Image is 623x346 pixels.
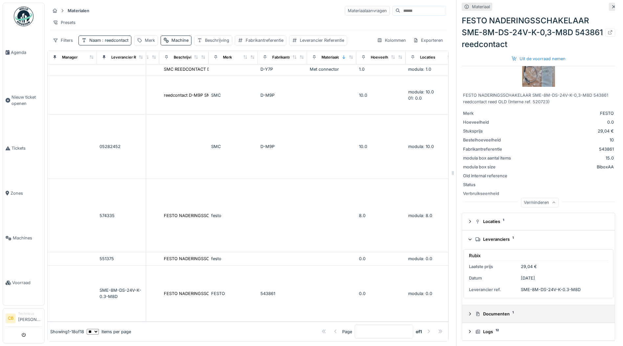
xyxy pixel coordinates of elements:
[463,146,512,152] div: Fabrikantreferentie
[272,55,306,60] div: Fabrikantreferentie
[515,119,614,125] div: 0.0
[164,290,291,297] div: FESTO NADERINGSSCHAKELAAR SME-8M-DS-24V-K-0,3-M...
[111,55,152,60] div: Leverancier Referentie
[18,311,42,325] li: [PERSON_NAME]
[469,252,481,259] div: Rubix
[50,36,76,45] div: Filters
[3,126,44,171] a: Tickets
[469,275,518,281] div: Datum
[11,94,42,107] span: Nieuw ticket openen
[260,290,304,297] div: 543861
[465,326,612,338] summary: Logs12
[164,66,273,72] div: SMC REEDCONTACT D-Y7P Solid State Auto Switch ...
[171,37,189,43] div: Machine
[463,182,512,188] div: Status
[260,66,304,72] div: D-Y7P
[463,164,512,170] div: modula box size
[509,54,568,63] div: Uit de voorraad nemen
[597,164,614,170] div: BiboxAA
[463,173,512,179] div: Old internal reference
[515,128,614,134] div: 29,04 €
[359,66,403,72] div: 1.0
[260,143,304,150] div: D-M9P
[3,30,44,75] a: Agenda
[300,37,344,43] div: Leverancier Referentie
[408,89,434,94] span: modula: 10.0
[463,155,512,161] div: modula box aantal items
[359,92,403,98] div: 10.0
[65,8,92,14] strong: Materialen
[18,311,42,316] div: Technicus
[100,288,141,299] span: SME-8M-DS-24V-K-0.3-M8D
[463,110,512,116] div: Merk
[521,275,535,281] div: [DATE]
[164,212,290,219] div: FESTO NADERINGSSCHAKELAAR SMT-8M-A-PS-24V-E-2,5...
[342,329,352,335] div: Page
[164,256,288,262] div: FESTO NADERINGSSCHAKELAAR SMT-10M-PS-24V-E-0,3-...
[6,313,15,323] li: CB
[515,110,614,116] div: FESTO
[223,55,232,60] div: Merk
[62,55,78,60] div: Manager
[6,311,42,327] a: CB Technicus[PERSON_NAME]
[13,235,42,241] span: Machines
[3,216,44,260] a: Machines
[359,290,403,297] div: 0.0
[211,212,255,219] div: festo
[211,92,255,98] div: SMC
[472,4,490,10] div: Materiaal
[322,55,355,60] div: Materiaalcategorie
[87,329,131,335] div: items per page
[359,212,403,219] div: 8.0
[50,329,84,335] div: Showing 1 - 18 of 18
[521,286,581,293] div: SME-8M-DS-24V-K-0.3-M8D
[416,329,422,335] strong: of 1
[408,291,432,296] span: modula: 0.0
[100,213,115,218] span: 574335
[408,213,432,218] span: modula: 8.0
[515,146,614,152] div: 543861
[14,7,33,26] img: Badge_color-CXgf-gQk.svg
[469,286,518,293] div: Leverancier ref.
[521,198,559,208] div: Verminderen
[11,190,42,196] span: Zones
[100,144,121,149] span: 05282452
[475,311,607,317] div: Documenten
[12,280,42,286] span: Voorraad
[89,37,128,43] div: Naam
[11,49,42,56] span: Agenda
[469,263,518,270] div: Laatste prijs
[211,290,255,297] div: FESTO
[3,260,44,305] a: Voorraad
[420,55,435,60] div: Locaties
[475,236,607,242] div: Leveranciers
[475,329,607,335] div: Logs
[100,256,114,261] span: 551375
[211,143,255,150] div: SMC
[606,155,614,161] div: 15.0
[3,171,44,215] a: Zones
[345,6,390,15] div: Materiaalaanvragen
[408,144,434,149] span: modula: 10.0
[475,218,607,225] div: Locaties
[371,55,394,60] div: Hoeveelheid
[50,18,78,27] div: Presets
[374,36,409,45] div: Kolommen
[260,92,304,98] div: D-M9P
[408,96,422,101] span: 01: 0.0
[211,256,255,262] div: festo
[463,119,512,125] div: Hoeveelheid
[522,54,555,87] img: FESTO NADERINGSSCHAKELAAR SME-8M-DS-24V-K-0,3-M8D 543861 reedcontact
[408,256,432,261] span: modula: 0.0
[205,37,229,43] div: Beschrijving
[164,92,251,98] div: reedcontact D-M9P SMC - voor grandi smc
[463,128,512,134] div: Stuksprijs
[463,190,512,197] div: Verbruikseenheid
[310,66,354,72] div: Met connector
[465,216,612,228] summary: Locaties1
[101,38,128,43] span: : reedcontact
[11,145,42,151] span: Tickets
[408,67,431,72] span: modula: 1.0
[410,36,446,45] div: Exporteren
[174,55,196,60] div: Beschrijving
